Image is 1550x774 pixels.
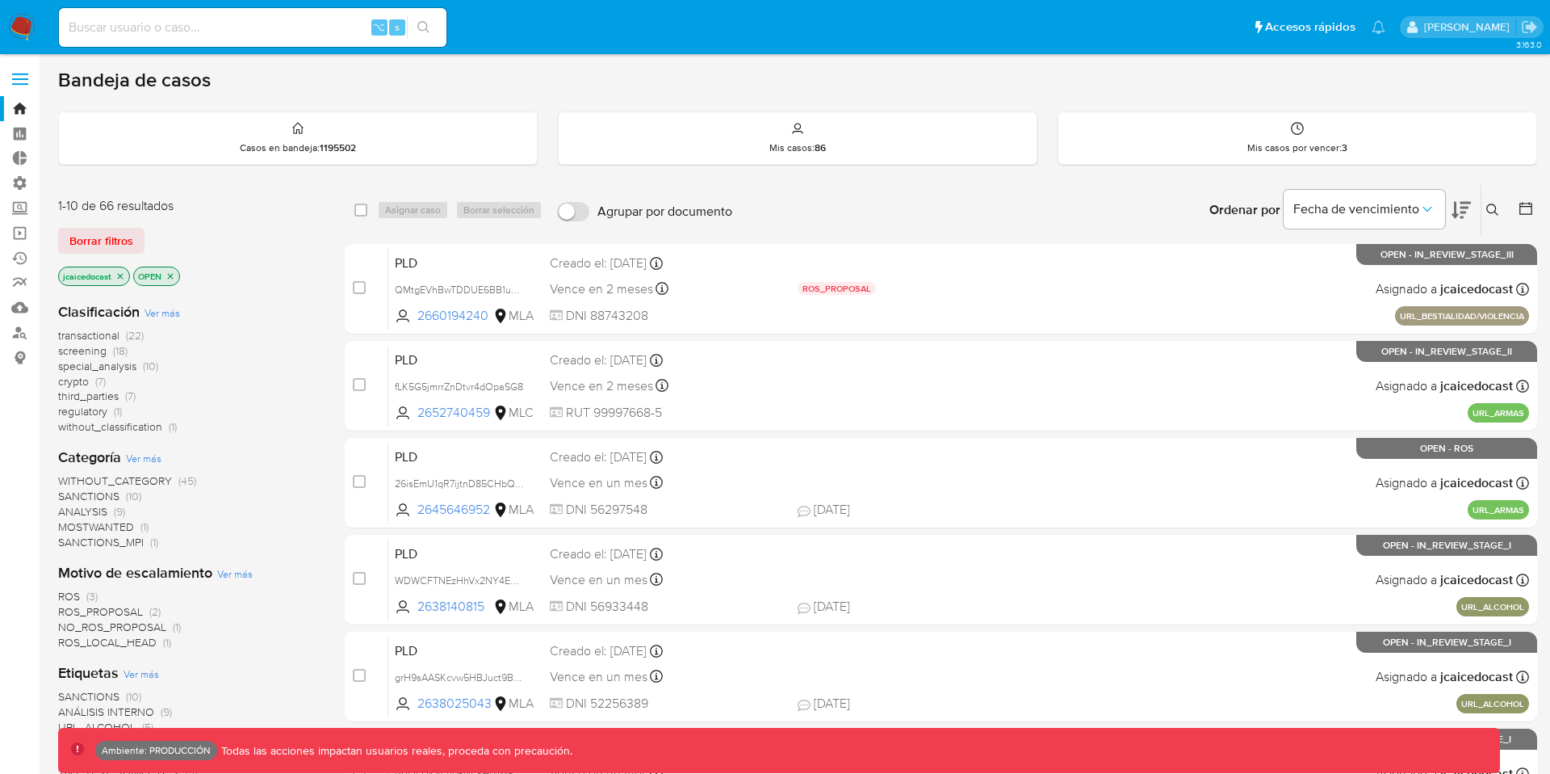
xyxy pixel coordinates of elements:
[395,19,400,35] span: s
[217,743,572,759] p: Todas las acciones impactan usuarios reales, proceda con precaución.
[407,16,440,39] button: search-icon
[1521,19,1538,36] a: Salir
[373,19,385,35] span: ⌥
[59,17,446,38] input: Buscar usuario o caso...
[102,747,211,754] p: Ambiente: PRODUCCIÓN
[1265,19,1355,36] span: Accesos rápidos
[1372,20,1385,34] a: Notificaciones
[1424,19,1515,35] p: juan.caicedocastro@mercadolibre.com.co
